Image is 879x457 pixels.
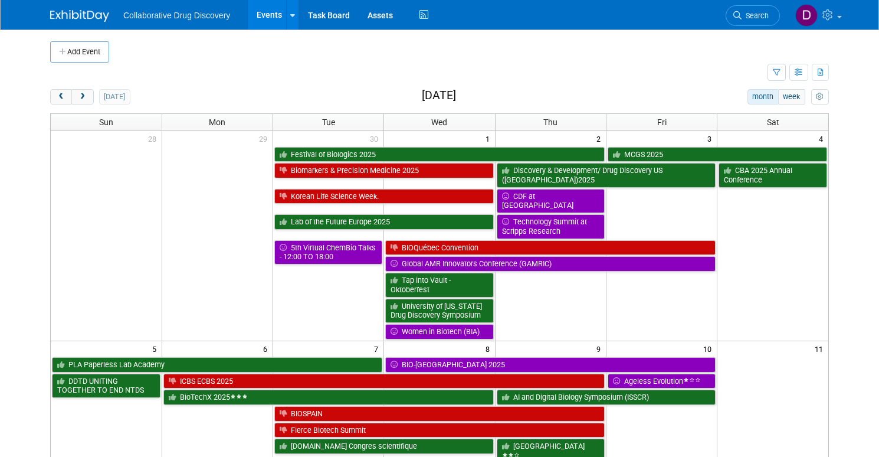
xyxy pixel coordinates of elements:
[608,374,716,389] a: Ageless Evolution
[274,147,605,162] a: Festival of Biologics 2025
[163,374,605,389] a: ICBS ECBS 2025
[795,4,818,27] img: Daniel Castro
[163,390,494,405] a: BioTechX 2025
[767,117,779,127] span: Sat
[595,131,606,146] span: 2
[385,357,716,373] a: BIO‑[GEOGRAPHIC_DATA] 2025
[385,240,716,256] a: BIOQuébec Convention
[373,341,383,356] span: 7
[385,273,493,297] a: Tap into Vault - Oktoberfest
[209,117,225,127] span: Mon
[99,89,130,105] button: [DATE]
[385,256,716,272] a: Global AMR Innovators Conference (GAMRIC)
[657,117,667,127] span: Fri
[274,163,494,178] a: Biomarkers & Precision Medicine 2025
[497,390,716,405] a: AI and Digital Biology Symposium (ISSCR)
[123,11,230,20] span: Collaborative Drug Discovery
[484,131,495,146] span: 1
[274,423,605,438] a: Fierce Biotech Summit
[322,117,335,127] span: Tue
[52,374,160,398] a: DDTD UNITING TOGETHER TO END NTDS
[706,131,717,146] span: 3
[369,131,383,146] span: 30
[816,93,824,101] i: Personalize Calendar
[543,117,557,127] span: Thu
[726,5,780,26] a: Search
[274,189,494,204] a: Korean Life Science Week.
[71,89,93,105] button: next
[814,341,828,356] span: 11
[99,117,113,127] span: Sun
[385,299,493,323] a: University of [US_STATE] Drug Discovery Symposium
[818,131,828,146] span: 4
[422,89,456,102] h2: [DATE]
[811,89,829,105] button: myCustomButton
[719,163,827,187] a: CBA 2025 Annual Conference
[595,341,606,356] span: 9
[274,214,494,230] a: Lab of the Future Europe 2025
[431,117,447,127] span: Wed
[262,341,273,356] span: 6
[151,341,162,356] span: 5
[274,439,494,454] a: [DOMAIN_NAME] Congres scientifique
[50,89,72,105] button: prev
[742,11,769,20] span: Search
[147,131,162,146] span: 28
[274,406,605,422] a: BIOSPAIN
[484,341,495,356] span: 8
[385,324,493,340] a: Women in Biotech (BIA)
[50,41,109,63] button: Add Event
[497,163,716,187] a: Discovery & Development/ Drug Discovery US ([GEOGRAPHIC_DATA])2025
[702,341,717,356] span: 10
[497,214,605,239] a: Technology Summit at Scripps Research
[52,357,382,373] a: PLA Paperless Lab Academy
[274,240,382,265] a: 5th Virtual ChemBio Talks - 12:00 TO 18:00
[497,189,605,213] a: CDF at [GEOGRAPHIC_DATA]
[258,131,273,146] span: 29
[50,10,109,22] img: ExhibitDay
[747,89,779,105] button: month
[778,89,805,105] button: week
[608,147,827,162] a: MCGS 2025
